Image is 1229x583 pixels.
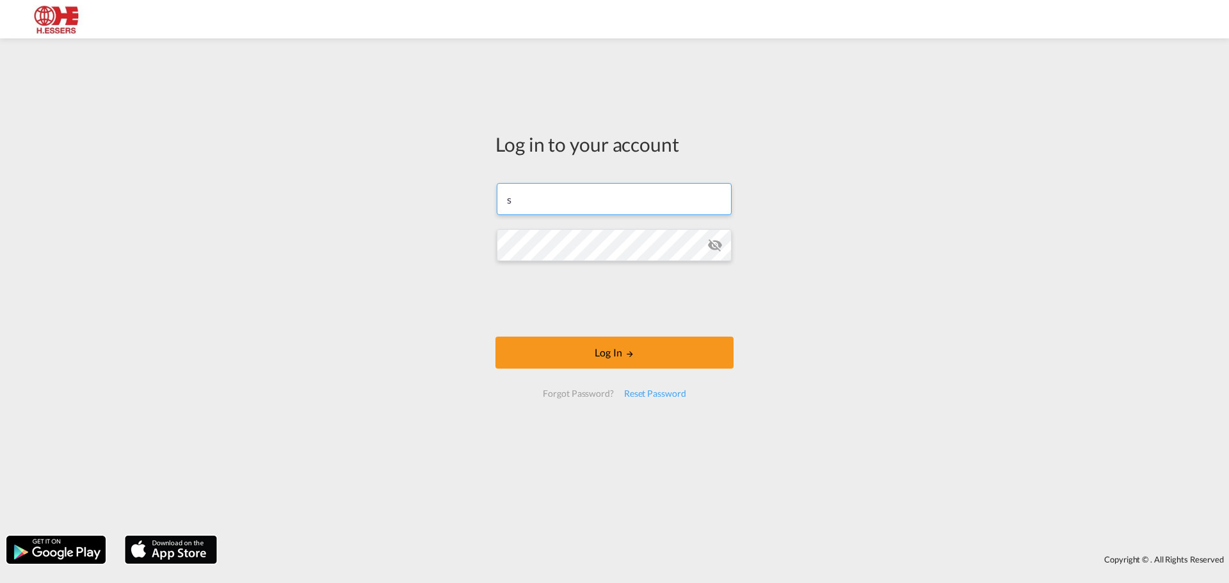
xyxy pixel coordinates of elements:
[124,534,218,565] img: apple.png
[19,5,106,34] img: 690005f0ba9d11ee90968bb23dcea500.JPG
[517,274,712,324] iframe: reCAPTCHA
[495,337,734,369] button: LOGIN
[538,382,618,405] div: Forgot Password?
[5,534,107,565] img: google.png
[619,382,691,405] div: Reset Password
[497,183,732,215] input: Enter email/phone number
[223,548,1229,570] div: Copyright © . All Rights Reserved
[707,237,723,253] md-icon: icon-eye-off
[495,131,734,157] div: Log in to your account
